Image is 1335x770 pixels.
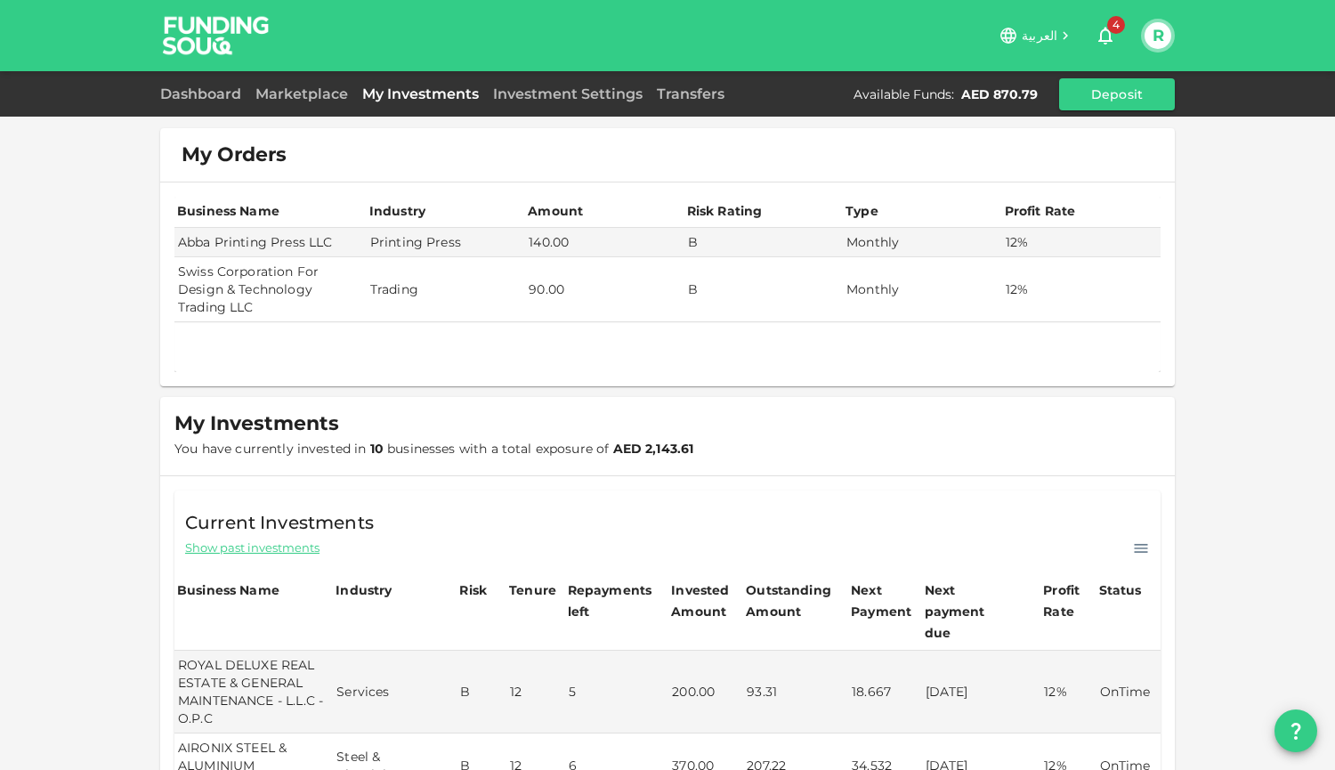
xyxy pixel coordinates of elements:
td: B [684,257,843,322]
div: Type [845,200,881,222]
td: ROYAL DELUXE REAL ESTATE & GENERAL MAINTENANCE - L.L.C - O.P.C [174,651,333,734]
div: Next Payment [851,580,919,622]
td: 93.31 [743,651,848,734]
span: Current Investments [185,508,374,537]
div: Available Funds : [854,85,954,103]
td: 140.00 [525,228,684,257]
div: Risk [459,580,495,601]
td: 12% [1002,257,1161,322]
div: Outstanding Amount [746,580,835,622]
span: 4 [1107,16,1125,34]
div: Tenure [509,580,556,601]
a: Investment Settings [486,85,650,102]
div: Business Name [177,580,279,601]
td: B [457,651,506,734]
strong: 10 [370,441,384,457]
td: 12% [1040,651,1096,734]
div: Industry [336,580,392,601]
div: Profit Rate [1005,200,1076,222]
td: OnTime [1096,651,1161,734]
td: Services [333,651,457,734]
td: Printing Press [367,228,525,257]
span: Show past investments [185,539,320,556]
button: Deposit [1059,78,1175,110]
div: AED 870.79 [961,85,1038,103]
a: Dashboard [160,85,248,102]
a: My Investments [355,85,486,102]
td: Abba Printing Press LLC [174,228,367,257]
td: 12% [1002,228,1161,257]
td: [DATE] [922,651,1041,734]
div: Business Name [177,200,279,222]
span: You have currently invested in businesses with a total exposure of [174,441,693,457]
td: B [684,228,843,257]
span: العربية [1022,28,1057,44]
div: Invested Amount [671,580,740,622]
td: 18.667 [848,651,922,734]
td: 200.00 [668,651,743,734]
td: Trading [367,257,525,322]
a: Marketplace [248,85,355,102]
td: 90.00 [525,257,684,322]
a: Transfers [650,85,732,102]
div: Risk Rating [687,200,763,222]
div: Industry [369,200,425,222]
div: Status [1099,580,1144,601]
div: Profit Rate [1043,580,1093,622]
div: Next payment due [925,580,1014,644]
span: My Orders [182,142,287,167]
div: Repayments left [568,580,657,622]
button: question [1274,709,1317,752]
td: 12 [506,651,565,734]
td: Monthly [843,228,1001,257]
span: My Investments [174,411,339,436]
div: Amount [528,200,583,222]
td: Swiss Corporation For Design & Technology Trading LLC [174,257,367,322]
button: 4 [1088,18,1123,53]
button: R [1145,22,1171,49]
td: Monthly [843,257,1001,322]
td: 5 [565,651,669,734]
strong: AED 2,143.61 [613,441,694,457]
